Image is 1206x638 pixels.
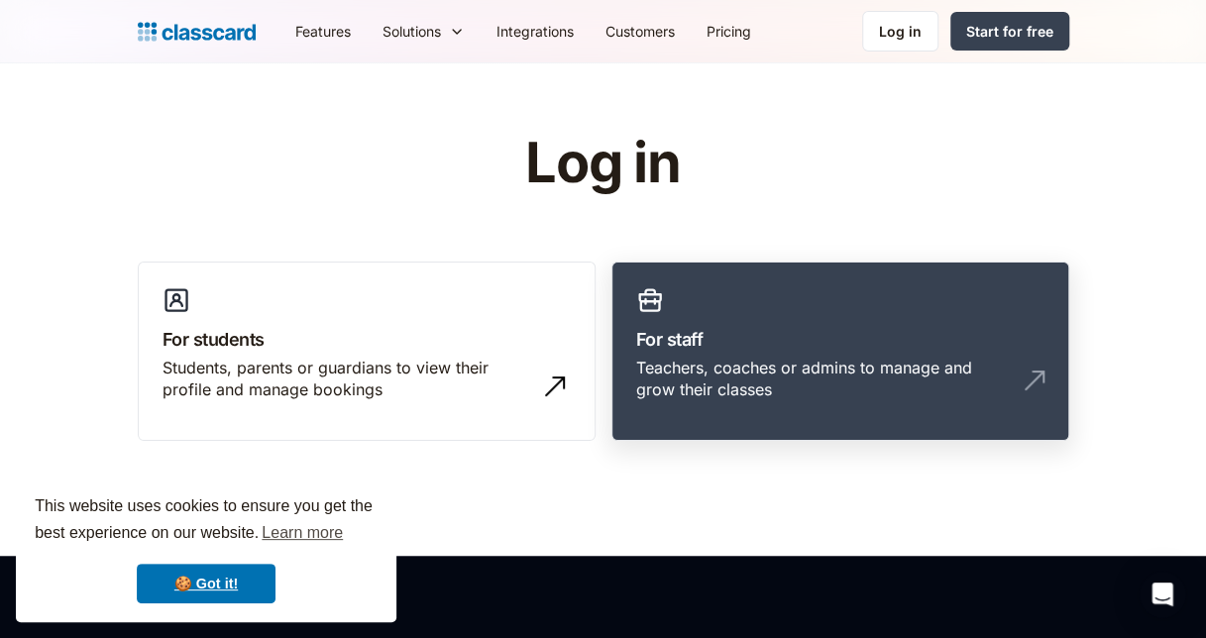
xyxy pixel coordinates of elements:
[590,9,691,53] a: Customers
[138,262,596,442] a: For studentsStudents, parents or guardians to view their profile and manage bookings
[383,21,441,42] div: Solutions
[288,133,918,194] h1: Log in
[259,518,346,548] a: learn more about cookies
[16,476,396,622] div: cookieconsent
[163,357,531,401] div: Students, parents or guardians to view their profile and manage bookings
[950,12,1069,51] a: Start for free
[137,564,275,603] a: dismiss cookie message
[611,262,1069,442] a: For staffTeachers, coaches or admins to manage and grow their classes
[1139,571,1186,618] div: Open Intercom Messenger
[636,357,1005,401] div: Teachers, coaches or admins to manage and grow their classes
[879,21,922,42] div: Log in
[862,11,938,52] a: Log in
[481,9,590,53] a: Integrations
[636,326,1044,353] h3: For staff
[367,9,481,53] div: Solutions
[138,18,256,46] a: home
[163,326,571,353] h3: For students
[966,21,1053,42] div: Start for free
[279,9,367,53] a: Features
[35,494,378,548] span: This website uses cookies to ensure you get the best experience on our website.
[691,9,767,53] a: Pricing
